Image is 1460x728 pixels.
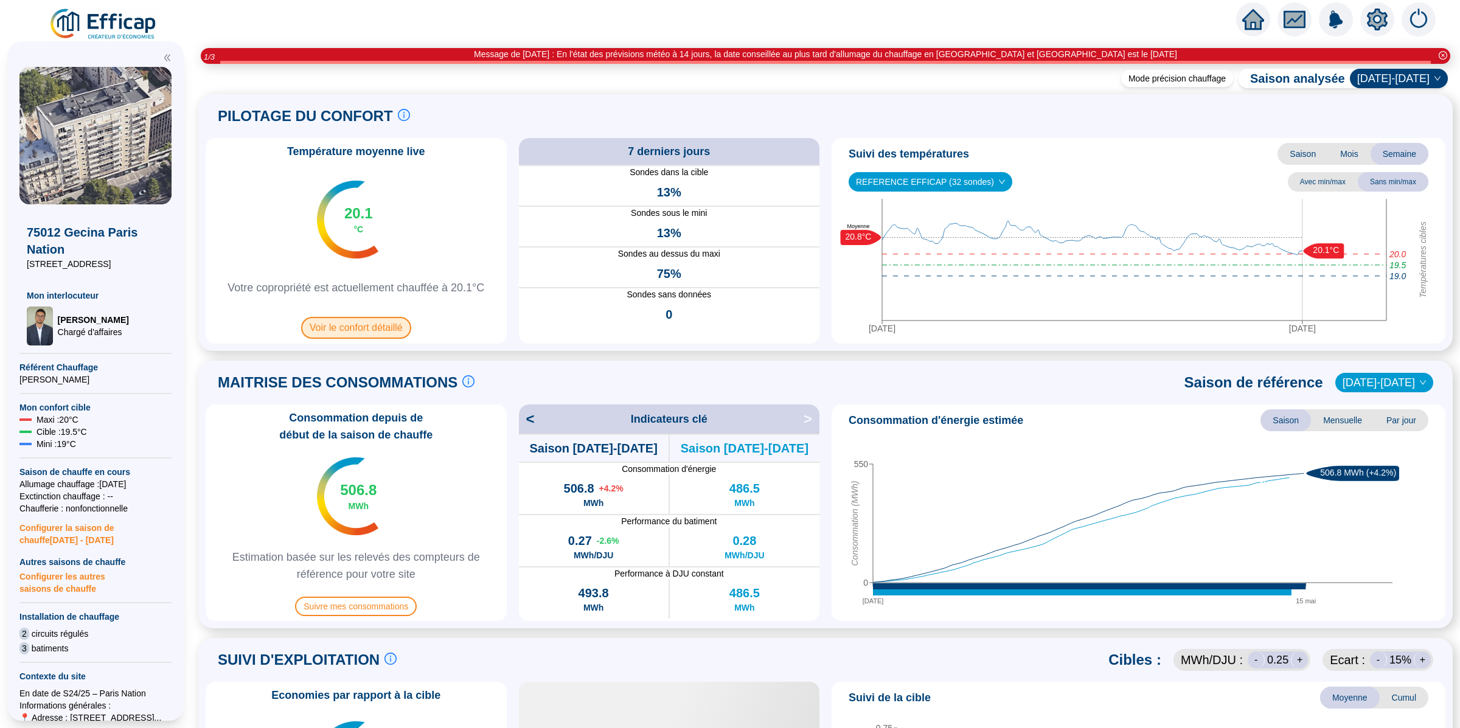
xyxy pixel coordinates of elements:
tspan: [DATE] [869,324,895,333]
span: + 4.2 % [599,482,624,494]
span: 0.25 [1267,651,1288,668]
span: [PERSON_NAME] [58,314,129,326]
tspan: 550 [854,459,869,469]
span: double-left [163,54,172,62]
span: home [1242,9,1264,30]
span: down [998,178,1006,185]
span: 3 [19,642,29,654]
span: MWh [734,601,754,614]
span: Consommation depuis de début de la saison de chauffe [210,409,502,443]
span: Votre copropriété est actuellement chauffée à 20.1°C [215,279,496,296]
span: 75% [657,265,681,282]
span: Avec min/max [1288,172,1358,192]
span: Mon confort cible [19,401,172,414]
span: 506.8 [340,480,377,500]
span: 486.5 [729,480,760,497]
img: efficap energie logo [49,7,159,41]
span: 2023-2024 [1343,373,1426,392]
span: Mon interlocuteur [27,289,164,302]
span: MWh [583,497,603,509]
span: Consommation d'énergie [519,463,820,475]
span: 15 % [1389,651,1411,668]
img: alerts [1319,2,1353,36]
span: 13% [657,184,681,201]
span: Exctinction chauffage : -- [19,490,172,502]
span: 2024-2025 [1357,69,1441,88]
span: Saison de chauffe en cours [19,466,172,478]
span: down [1434,75,1441,82]
text: 506.8 MWh (+4.2%) [1320,468,1396,477]
span: Performance du batiment [519,515,820,527]
span: 493.8 [579,584,609,601]
span: down [1419,379,1427,386]
span: info-circle [398,109,410,121]
span: Estimation basée sur les relevés des compteurs de référence pour votre site [210,549,502,583]
span: MWh/DJU [725,549,764,561]
tspan: [DATE] [863,597,884,605]
span: 0.27 [568,532,592,549]
span: Cible : 19.5 °C [36,426,87,438]
span: PILOTAGE DU CONFORT [218,106,393,126]
span: Mois [1328,143,1371,165]
span: Installation de chauffage [19,611,172,623]
span: info-circle [462,375,474,387]
img: Chargé d'affaires [27,307,53,345]
span: Autres saisons de chauffe [19,556,172,568]
span: > [804,409,819,429]
span: circuits régulés [32,628,88,640]
span: Suivi des températures [849,145,969,162]
span: MWh/DJU [574,549,613,561]
img: indicateur températures [317,181,378,258]
span: Par jour [1374,409,1428,431]
span: Sondes sous le mini [519,207,820,220]
span: Sondes dans la cible [519,166,820,179]
span: MWh [349,500,369,512]
span: Suivi de la cible [849,689,931,706]
span: REFERENCE EFFICAP (32 sondes) [856,173,1005,191]
span: MWh [734,497,754,509]
span: Cibles : [1108,650,1161,670]
tspan: 0 [863,578,868,588]
span: batiments [32,642,69,654]
span: Contexte du site [19,670,172,682]
span: Saison [1277,143,1328,165]
span: Configurer la saison de chauffe [DATE] - [DATE] [19,515,172,546]
div: + [1291,651,1308,668]
span: Sondes sans données [519,288,820,301]
tspan: Températures cibles [1418,221,1428,298]
span: Mensuelle [1311,409,1374,431]
tspan: 19.5 [1389,260,1406,270]
span: Cumul [1380,687,1428,709]
img: alerts [1402,2,1436,36]
span: Saison analysée [1238,70,1345,87]
img: indicateur températures [317,457,378,535]
div: Message de [DATE] : En l'état des prévisions météo à 14 jours, la date conseillée au plus tard d'... [474,48,1177,61]
span: Sondes au dessus du maxi [519,248,820,260]
span: 75012 Gecina Paris Nation [27,224,164,258]
span: [STREET_ADDRESS] [27,258,164,270]
span: Maxi : 20 °C [36,414,78,426]
span: -2.6 % [597,535,619,547]
span: Indicateurs clé [631,411,707,428]
span: MWh [583,601,603,614]
span: 13% [657,224,681,241]
div: - [1248,651,1265,668]
span: 7 derniers jours [628,143,710,160]
span: Saison [1260,409,1311,431]
span: Saison [DATE]-[DATE] [681,440,808,457]
span: SUIVI D'EXPLOITATION [218,650,380,670]
span: Référent Chauffage [19,361,172,373]
div: + [1414,651,1431,668]
span: Saison de référence [1184,373,1323,392]
span: [PERSON_NAME] [19,373,172,386]
span: Allumage chauffage : [DATE] [19,478,172,490]
span: Configurer les autres saisons de chauffe [19,568,172,595]
tspan: 15 mai [1296,597,1316,605]
span: 0 [666,306,672,323]
tspan: 20.0 [1389,249,1406,259]
span: Suivre mes consommations [295,597,417,616]
span: Performance à DJU constant [519,567,820,580]
span: Moyenne [1320,687,1380,709]
span: MAITRISE DES CONSOMMATIONS [218,373,457,392]
span: close-circle [1439,51,1447,60]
